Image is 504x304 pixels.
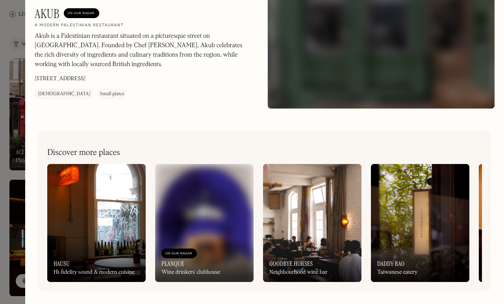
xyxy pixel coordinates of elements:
[54,260,70,267] h3: Hausu
[35,75,85,83] p: [STREET_ADDRESS]
[161,260,184,267] h3: Planque
[35,31,247,69] p: Akub is a Palestinian restaurant situated on a picturesque street on [GEOGRAPHIC_DATA]. Founded b...
[371,164,469,282] a: Daddy BaoTaiwanese eatery
[377,260,405,267] h3: Daddy Bao
[161,269,220,276] div: Wine drinkers' clubhouse
[35,6,60,21] h1: Akub
[269,269,328,276] div: Neighbourhood wine bar
[35,23,124,28] h2: A modern Palestinian restaurant
[68,9,95,17] div: On Our Radar
[377,269,417,276] div: Taiwanese eatery
[155,164,254,282] a: On Our RadarPlanqueWine drinkers' clubhouse
[38,90,91,98] div: [DEMOGRAPHIC_DATA]
[54,269,135,276] div: Hi-fidelity sound & modern cuisine
[47,164,146,282] a: HausuHi-fidelity sound & modern cuisine
[269,260,313,267] h3: Goodbye Horses
[263,164,361,282] a: Goodbye HorsesNeighbourhood wine bar
[165,250,193,258] div: On Our Radar
[47,148,120,158] h2: Discover more places
[100,90,124,98] div: Small plates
